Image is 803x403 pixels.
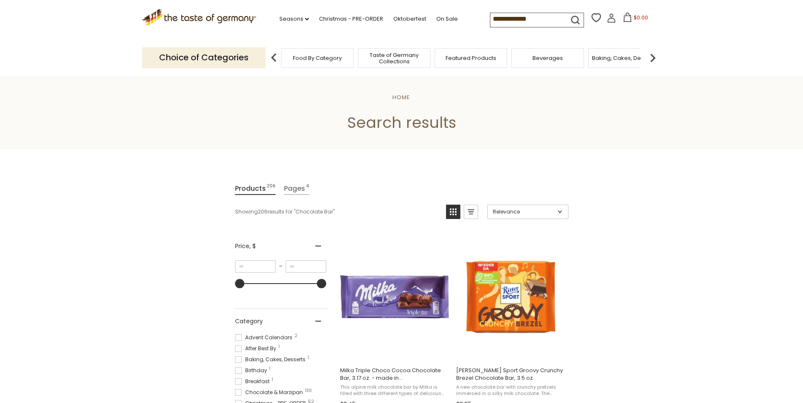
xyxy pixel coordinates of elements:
span: Price [235,242,256,251]
a: Seasons [279,14,309,24]
img: next arrow [644,49,661,66]
span: Breakfast [235,378,272,385]
input: Minimum value [235,260,276,273]
input: Maximum value [286,260,326,273]
span: Baking, Cakes, Desserts [235,356,308,363]
span: 1 [269,367,270,371]
a: Featured Products [446,55,496,61]
p: Choice of Categories [142,47,265,68]
a: View Products Tab [235,183,276,195]
a: On Sale [436,14,458,24]
b: 206 [258,208,268,216]
span: 2 [295,334,297,338]
span: After Best By [235,345,279,352]
a: Oktoberfest [393,14,426,24]
img: Milka Triple Choco Cocoa Chocolate Bar, 3.17 oz. - made in Germany [339,241,451,353]
span: 1 [272,378,273,382]
img: previous arrow [265,49,282,66]
a: Beverages [533,55,563,61]
a: Home [392,93,410,101]
span: A new chocolate bar with crunchy pretzels immersed in a silky milk chocolate. The uniquely square... [456,384,565,397]
a: Sort options [487,205,568,219]
span: Milka Triple Choco Cocoa Chocolate Bar, 3.17 oz. - made in [GEOGRAPHIC_DATA] [340,367,449,382]
button: $0.00 [618,13,654,25]
span: Advent Calendars [235,334,295,341]
span: 206 [267,183,276,194]
a: View grid mode [446,205,460,219]
span: – [276,262,286,270]
div: Showing results for " " [235,205,440,219]
a: Food By Category [293,55,342,61]
a: Christmas - PRE-ORDER [319,14,383,24]
span: [PERSON_NAME] Sport Groovy Crunchy Brezel Chocolate Bar, 3.5 oz. [456,367,565,382]
span: Birthday [235,367,270,374]
span: 4 [306,183,309,194]
span: Category [235,317,263,326]
h1: Search results [26,113,777,132]
a: View Pages Tab [284,183,309,195]
span: 130 [305,389,312,393]
a: Baking, Cakes, Desserts [592,55,657,61]
span: Relevance [493,208,555,216]
a: Taste of Germany Collections [360,52,428,65]
span: Chocolate & Marzipan [235,389,306,396]
span: $0.00 [634,14,648,21]
span: 1 [308,356,309,360]
span: , $ [249,242,256,250]
span: 1 [278,345,280,349]
img: Ritter Groovy Crunchy Brezel [455,241,567,353]
a: View list mode [464,205,478,219]
span: This alpine milk chocolate bar by Milka is filled with three different types of delicious chocola... [340,384,449,397]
